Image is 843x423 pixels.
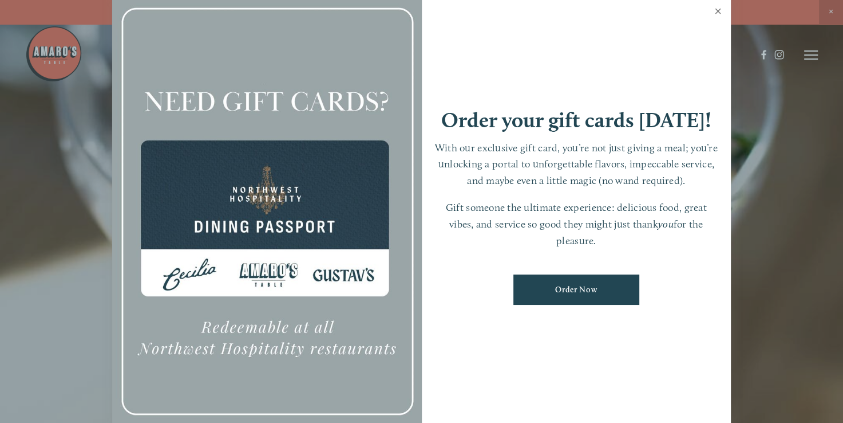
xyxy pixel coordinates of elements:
p: With our exclusive gift card, you’re not just giving a meal; you’re unlocking a portal to unforge... [433,140,720,189]
p: Gift someone the ultimate experience: delicious food, great vibes, and service so good they might... [433,199,720,249]
h1: Order your gift cards [DATE]! [441,109,711,131]
a: Order Now [513,275,639,305]
em: you [658,218,674,230]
